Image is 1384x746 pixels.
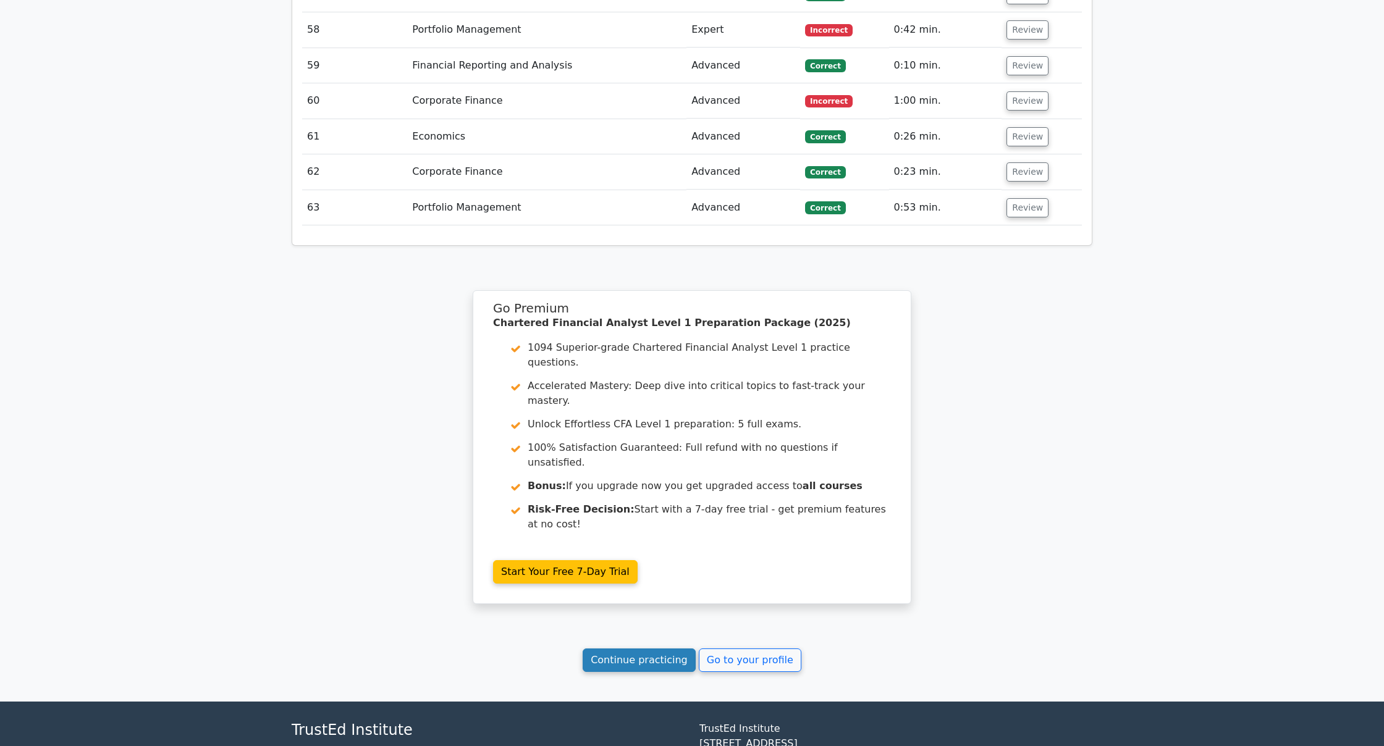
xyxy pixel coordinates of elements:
td: Advanced [686,48,800,83]
button: Review [1006,198,1049,217]
td: Corporate Finance [407,83,686,119]
span: Incorrect [805,24,853,36]
td: Economics [407,119,686,154]
td: 60 [302,83,407,119]
td: Corporate Finance [407,154,686,190]
button: Review [1006,162,1049,182]
td: 59 [302,48,407,83]
span: Correct [805,130,845,143]
td: 62 [302,154,407,190]
td: Portfolio Management [407,190,686,225]
a: Go to your profile [699,648,801,672]
h4: TrustEd Institute [292,721,685,739]
td: Portfolio Management [407,12,686,48]
td: 1:00 min. [889,83,1002,119]
td: Expert [686,12,800,48]
span: Correct [805,201,845,214]
td: 0:10 min. [889,48,1002,83]
button: Review [1006,56,1049,75]
td: 0:26 min. [889,119,1002,154]
td: 0:53 min. [889,190,1002,225]
span: Correct [805,166,845,178]
button: Review [1006,91,1049,111]
a: Start Your Free 7-Day Trial [493,560,638,584]
td: 63 [302,190,407,225]
td: Advanced [686,190,800,225]
a: Continue practicing [583,648,696,672]
td: Advanced [686,154,800,190]
button: Review [1006,127,1049,146]
button: Review [1006,20,1049,40]
td: Advanced [686,119,800,154]
td: Advanced [686,83,800,119]
span: Incorrect [805,95,853,107]
td: Financial Reporting and Analysis [407,48,686,83]
td: 58 [302,12,407,48]
span: Correct [805,59,845,72]
td: 61 [302,119,407,154]
td: 0:23 min. [889,154,1002,190]
td: 0:42 min. [889,12,1002,48]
